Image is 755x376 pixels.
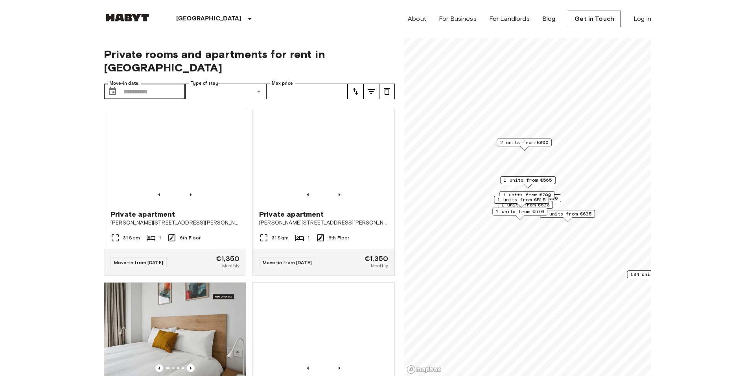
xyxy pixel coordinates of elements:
[335,191,343,199] button: Previous image
[371,262,388,269] span: Monthly
[501,201,549,208] span: 1 units from €630
[494,196,549,208] div: Map marker
[497,196,545,203] span: 1 units from €515
[633,14,651,24] a: Log in
[104,14,151,22] img: Habyt
[363,84,379,99] button: tune
[272,80,293,87] label: Max price
[627,270,690,283] div: Map marker
[304,364,312,372] button: Previous image
[104,109,246,276] a: Marketing picture of unit ES-15-102-608-001Previous imagePrevious imagePrivate apartment[PERSON_N...
[407,365,441,374] a: Mapbox logo
[187,364,195,372] button: Previous image
[263,259,312,265] span: Move-in from [DATE]
[504,177,552,184] span: 1 units from €565
[500,176,555,188] div: Map marker
[540,210,595,222] div: Map marker
[253,109,394,203] img: Marketing picture of unit ES-15-102-614-001
[496,208,544,215] span: 1 units from €570
[272,234,289,241] span: 31 Sqm
[500,139,548,146] span: 2 units from €800
[104,109,246,203] img: Marketing picture of unit ES-15-102-608-001
[123,234,140,241] span: 31 Sqm
[408,14,426,24] a: About
[499,191,554,203] div: Map marker
[503,192,551,199] span: 1 units from €700
[510,195,558,202] span: 1 units from €600
[187,191,195,199] button: Previous image
[543,210,591,217] span: 1 units from €635
[492,208,547,220] div: Map marker
[110,219,239,227] span: [PERSON_NAME][STREET_ADDRESS][PERSON_NAME][PERSON_NAME]
[542,14,556,24] a: Blog
[155,191,163,199] button: Previous image
[222,262,239,269] span: Monthly
[489,14,530,24] a: For Landlords
[110,210,175,219] span: Private apartment
[114,259,163,265] span: Move-in from [DATE]
[105,84,120,99] button: Choose date
[216,255,239,262] span: €1,350
[308,234,309,241] span: 1
[365,255,388,262] span: €1,350
[630,271,687,278] span: 184 units from €1100
[176,14,242,24] p: [GEOGRAPHIC_DATA]
[180,234,201,241] span: 6th Floor
[568,11,621,27] a: Get in Touch
[159,234,161,241] span: 1
[439,14,477,24] a: For Business
[252,109,395,276] a: Marketing picture of unit ES-15-102-614-001Previous imagePrevious imagePrivate apartment[PERSON_N...
[328,234,349,241] span: 6th Floor
[348,84,363,99] button: tune
[304,191,312,199] button: Previous image
[497,139,552,151] div: Map marker
[109,80,138,87] label: Move-in date
[155,364,163,372] button: Previous image
[191,80,218,87] label: Type of stay
[259,210,324,219] span: Private apartment
[379,84,395,99] button: tune
[104,47,395,74] span: Private rooms and apartments for rent in [GEOGRAPHIC_DATA]
[335,364,343,372] button: Previous image
[259,219,388,227] span: [PERSON_NAME][STREET_ADDRESS][PERSON_NAME][PERSON_NAME]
